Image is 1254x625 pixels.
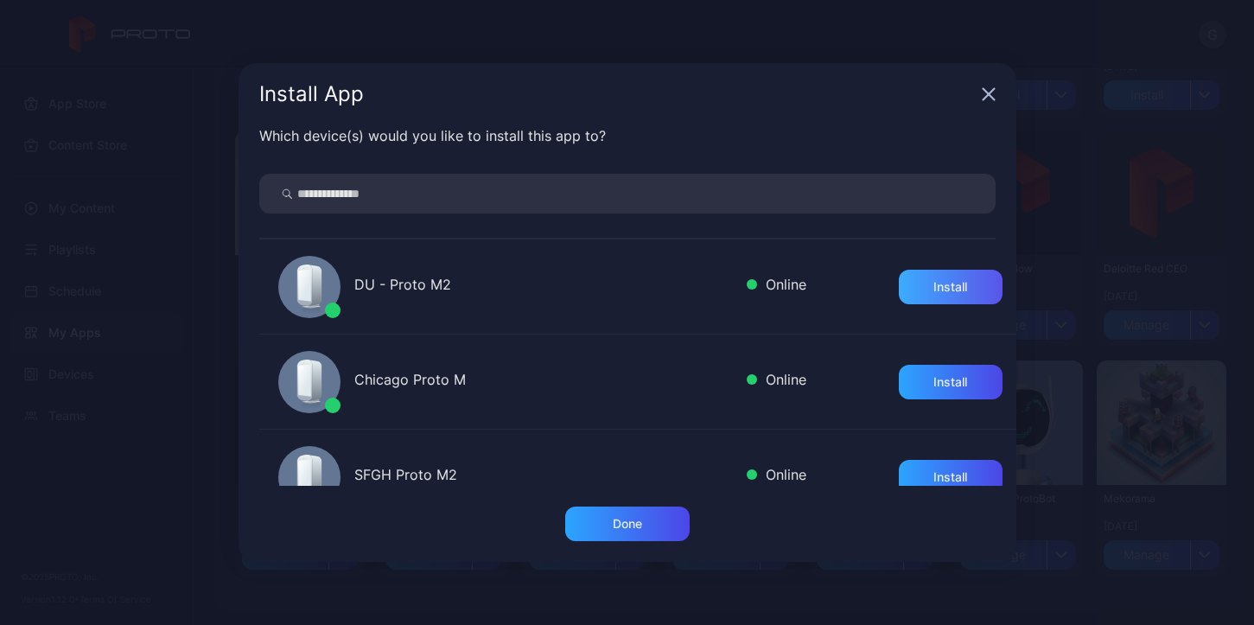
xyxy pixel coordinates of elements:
[899,270,1003,304] button: Install
[259,125,996,146] div: Which device(s) would you like to install this app to?
[613,517,642,531] div: Done
[747,274,806,299] div: Online
[354,369,733,394] div: Chicago Proto M
[354,464,733,489] div: SFGH Proto M2
[354,274,733,299] div: DU - Proto M2
[899,460,1003,494] button: Install
[933,280,967,294] div: Install
[565,507,690,541] button: Done
[933,470,967,484] div: Install
[747,464,806,489] div: Online
[259,84,975,105] div: Install App
[747,369,806,394] div: Online
[933,375,967,389] div: Install
[899,365,1003,399] button: Install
